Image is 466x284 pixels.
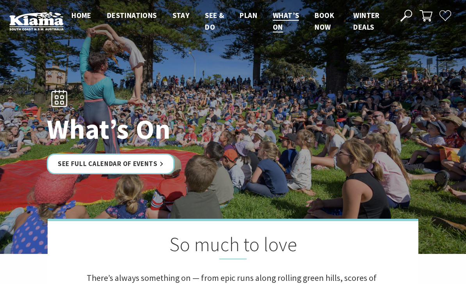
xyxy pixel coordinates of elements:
span: See & Do [205,11,224,32]
h2: So much to love [87,233,379,259]
span: Plan [240,11,257,20]
h1: What’s On [47,114,267,144]
a: See Full Calendar of Events [47,154,174,174]
span: Destinations [107,11,157,20]
img: Kiama Logo [9,12,64,30]
span: Stay [173,11,190,20]
span: Winter Deals [353,11,379,32]
span: Home [71,11,91,20]
span: What’s On [273,11,299,32]
nav: Main Menu [64,9,391,33]
span: Book now [315,11,334,32]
